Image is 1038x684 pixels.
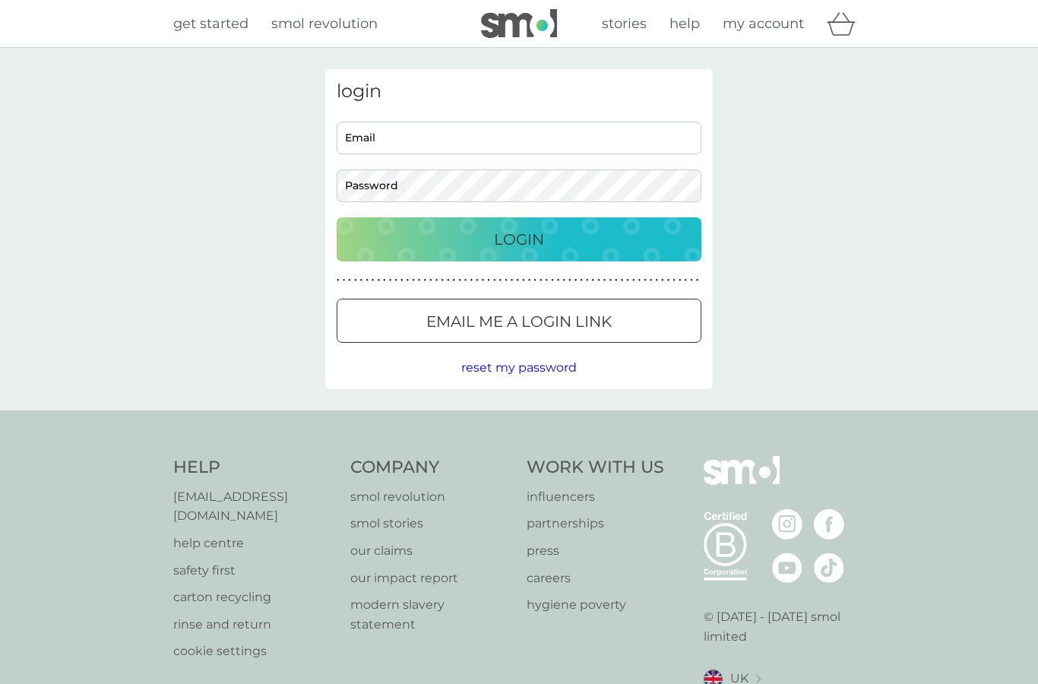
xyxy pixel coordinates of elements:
[499,277,502,284] p: ●
[626,277,629,284] p: ●
[602,13,647,35] a: stories
[527,456,664,480] h4: Work With Us
[461,360,577,375] span: reset my password
[400,277,403,284] p: ●
[528,277,531,284] p: ●
[527,541,664,561] a: press
[173,641,335,661] a: cookie settings
[603,277,606,284] p: ●
[458,277,461,284] p: ●
[447,277,450,284] p: ●
[173,587,335,607] a: carton recycling
[632,277,635,284] p: ●
[562,277,565,284] p: ●
[494,227,544,252] p: Login
[602,15,647,32] span: stories
[615,277,618,284] p: ●
[644,277,647,284] p: ●
[723,13,804,35] a: my account
[690,277,693,284] p: ●
[661,277,664,284] p: ●
[827,8,865,39] div: basket
[540,277,543,284] p: ●
[772,509,802,540] img: visit the smol Instagram page
[418,277,421,284] p: ●
[679,277,682,284] p: ●
[470,277,473,284] p: ●
[609,277,612,284] p: ●
[546,277,549,284] p: ●
[669,13,700,35] a: help
[350,487,512,507] a: smol revolution
[482,277,485,284] p: ●
[527,595,664,615] p: hygiene poverty
[580,277,583,284] p: ●
[814,553,844,583] img: visit the smol Tiktok page
[337,217,701,261] button: Login
[638,277,641,284] p: ●
[350,514,512,534] a: smol stories
[348,277,351,284] p: ●
[377,277,380,284] p: ●
[173,13,248,35] a: get started
[271,15,378,32] span: smol revolution
[354,277,357,284] p: ●
[655,277,658,284] p: ●
[360,277,363,284] p: ●
[271,13,378,35] a: smol revolution
[723,15,804,32] span: my account
[650,277,653,284] p: ●
[621,277,624,284] p: ●
[476,277,479,284] p: ●
[685,277,688,284] p: ●
[669,15,700,32] span: help
[423,277,426,284] p: ●
[772,553,802,583] img: visit the smol Youtube page
[527,487,664,507] a: influencers
[493,277,496,284] p: ●
[173,15,248,32] span: get started
[667,277,670,284] p: ●
[453,277,456,284] p: ●
[350,541,512,561] a: our claims
[389,277,392,284] p: ●
[350,456,512,480] h4: Company
[597,277,600,284] p: ●
[173,534,335,553] a: help centre
[441,277,444,284] p: ●
[426,309,612,334] p: Email me a login link
[407,277,410,284] p: ●
[461,358,577,378] button: reset my password
[568,277,571,284] p: ●
[586,277,589,284] p: ●
[435,277,438,284] p: ●
[557,277,560,284] p: ●
[173,487,335,526] p: [EMAIL_ADDRESS][DOMAIN_NAME]
[516,277,519,284] p: ●
[383,277,386,284] p: ●
[527,568,664,588] a: careers
[592,277,595,284] p: ●
[527,514,664,534] a: partnerships
[481,9,557,38] img: smol
[343,277,346,284] p: ●
[173,615,335,635] a: rinse and return
[487,277,490,284] p: ●
[350,595,512,634] a: modern slavery statement
[574,277,578,284] p: ●
[756,675,761,683] img: select a new location
[814,509,844,540] img: visit the smol Facebook page
[372,277,375,284] p: ●
[551,277,554,284] p: ●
